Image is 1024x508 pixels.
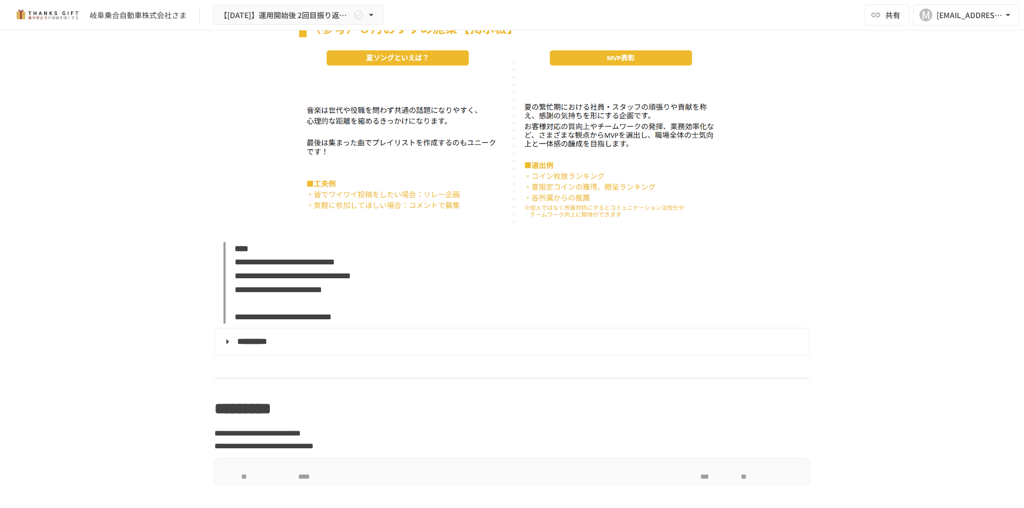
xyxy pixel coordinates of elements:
[937,9,1003,22] div: [EMAIL_ADDRESS][PERSON_NAME][DOMAIN_NAME]
[220,9,351,22] span: 【[DATE]】運用開始後 2回目振り返りミーティング
[919,9,932,21] div: M
[864,4,909,26] button: 共有
[289,15,735,237] img: peiT5rZsAJumRwAJiAEqStyckxFtidQrKHJkzPnaBk1
[13,6,81,23] img: mMP1OxWUAhQbsRWCurg7vIHe5HqDpP7qZo7fRoNLXQh
[213,5,383,26] button: 【[DATE]】運用開始後 2回目振り返りミーティング
[885,9,900,21] span: 共有
[913,4,1020,26] button: M[EMAIL_ADDRESS][PERSON_NAME][DOMAIN_NAME]
[90,10,187,21] div: 岐阜乗合自動車株式会社さま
